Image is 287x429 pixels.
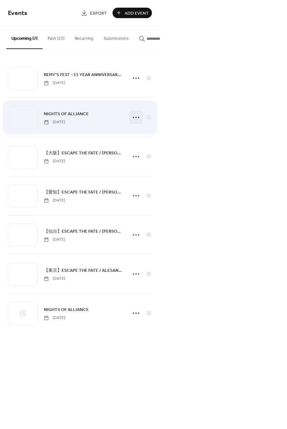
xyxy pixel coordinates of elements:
a: NIGHTS OF ALLIANCE [44,306,89,313]
button: Submissions [99,26,134,48]
a: 【仙台】ESCAPE THE FATE / [PERSON_NAME] JAPAN TOUR 2025 w/ GIVEN BY THE FLAMES & As Alliance [44,228,123,235]
span: [DATE] [44,198,65,203]
button: Add Event [113,8,152,18]
span: [DATE] [44,158,65,164]
span: Events [8,7,27,19]
button: Past (23) [43,26,70,48]
span: 【東京】ESCAPE THE FATE / ALESANA JAPAN TOUR 2025 w/ GIVEN BY THE FLAMES & As Alliance [44,267,123,274]
span: [DATE] [44,276,65,282]
a: Export [78,8,110,18]
button: Recurring [70,26,99,48]
span: REMY’S FEST ~11 YEAR ANNIVERSARY EVENT~ [44,72,123,78]
span: 【大阪】ESCAPE THE FATE / [PERSON_NAME] JAPAN TOUR 2025 w/ GIVEN BY THE FLAMES & As Alliance [44,150,123,157]
a: REMY’S FEST ~11 YEAR ANNIVERSARY EVENT~ [44,71,123,78]
button: Upcoming (7) [6,26,43,49]
span: [DATE] [44,80,65,86]
a: 【愛知】ESCAPE THE FATE / [PERSON_NAME] JAPAN TOUR 2025 w/ GIVEN BY THE FLAMES & As Alliance [44,188,123,196]
span: [DATE] [44,119,65,125]
span: [DATE] [44,237,65,243]
span: [DATE] [44,315,65,321]
span: Add Event [125,10,149,17]
span: 【愛知】ESCAPE THE FATE / [PERSON_NAME] JAPAN TOUR 2025 w/ GIVEN BY THE FLAMES & As Alliance [44,189,123,196]
span: 【仙台】ESCAPE THE FATE / [PERSON_NAME] JAPAN TOUR 2025 w/ GIVEN BY THE FLAMES & As Alliance [44,228,123,235]
a: 【大阪】ESCAPE THE FATE / [PERSON_NAME] JAPAN TOUR 2025 w/ GIVEN BY THE FLAMES & As Alliance [44,149,123,157]
span: Export [90,10,107,17]
a: 【東京】ESCAPE THE FATE / ALESANA JAPAN TOUR 2025 w/ GIVEN BY THE FLAMES & As Alliance [44,267,123,274]
span: NIGHTS OF ALLIANCE [44,111,89,117]
a: NIGHTS OF ALLIANCE [44,110,89,117]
